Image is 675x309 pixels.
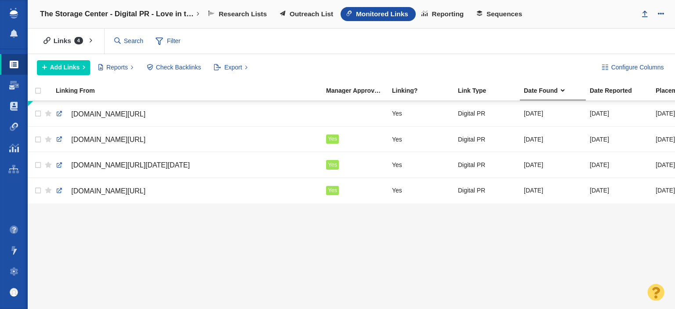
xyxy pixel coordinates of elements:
[93,60,138,75] button: Reports
[322,152,388,178] td: Yes
[524,87,589,95] a: Date Found
[290,10,333,18] span: Outreach List
[71,110,145,118] span: [DOMAIN_NAME][URL]
[454,178,520,203] td: Digital PR
[224,63,242,72] span: Export
[458,186,485,194] span: Digital PR
[392,130,450,149] div: Yes
[458,87,523,95] a: Link Type
[392,155,450,174] div: Yes
[50,63,80,72] span: Add Links
[274,7,341,21] a: Outreach List
[524,87,589,94] div: Date that the backlink checker discovered the link
[454,152,520,178] td: Digital PR
[156,63,201,72] span: Check Backlinks
[56,158,318,173] a: [DOMAIN_NAME][URL][DATE][DATE]
[590,87,655,95] a: Date Reported
[392,87,457,94] div: Linking?
[392,104,450,123] div: Yes
[590,181,648,200] div: [DATE]
[590,104,648,123] div: [DATE]
[392,87,457,95] a: Linking?
[56,87,325,94] div: Linking From
[10,8,18,18] img: buzzstream_logo_iconsimple.png
[151,33,186,50] span: Filter
[611,63,664,72] span: Configure Columns
[203,7,274,21] a: Research Lists
[328,136,337,142] span: Yes
[142,60,206,75] button: Check Backlinks
[524,181,582,200] div: [DATE]
[56,132,318,147] a: [DOMAIN_NAME][URL]
[209,60,253,75] button: Export
[341,7,416,21] a: Monitored Links
[454,126,520,152] td: Digital PR
[392,181,450,200] div: Yes
[326,87,391,95] a: Manager Approved Link?
[328,162,337,168] span: Yes
[454,101,520,127] td: Digital PR
[486,10,522,18] span: Sequences
[590,87,655,94] div: Date Reported
[56,184,318,199] a: [DOMAIN_NAME][URL]
[416,7,471,21] a: Reporting
[40,10,194,18] h4: The Storage Center - Digital PR - Love in the Time of Clutter
[458,87,523,94] div: Link Type
[219,10,267,18] span: Research Lists
[10,288,18,297] img: default_avatar.png
[328,187,337,193] span: Yes
[458,161,485,169] span: Digital PR
[471,7,530,21] a: Sequences
[71,187,145,195] span: [DOMAIN_NAME][URL]
[326,87,391,94] div: Manager Approved Link?
[524,104,582,123] div: [DATE]
[590,155,648,174] div: [DATE]
[524,155,582,174] div: [DATE]
[106,63,128,72] span: Reports
[590,130,648,149] div: [DATE]
[322,126,388,152] td: Yes
[597,60,669,75] button: Configure Columns
[356,10,408,18] span: Monitored Links
[432,10,464,18] span: Reporting
[56,87,325,95] a: Linking From
[458,109,485,117] span: Digital PR
[71,136,145,143] span: [DOMAIN_NAME][URL]
[71,161,190,169] span: [DOMAIN_NAME][URL][DATE][DATE]
[322,178,388,203] td: Yes
[111,33,148,49] input: Search
[458,135,485,143] span: Digital PR
[56,107,318,122] a: [DOMAIN_NAME][URL]
[524,130,582,149] div: [DATE]
[37,60,90,75] button: Add Links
